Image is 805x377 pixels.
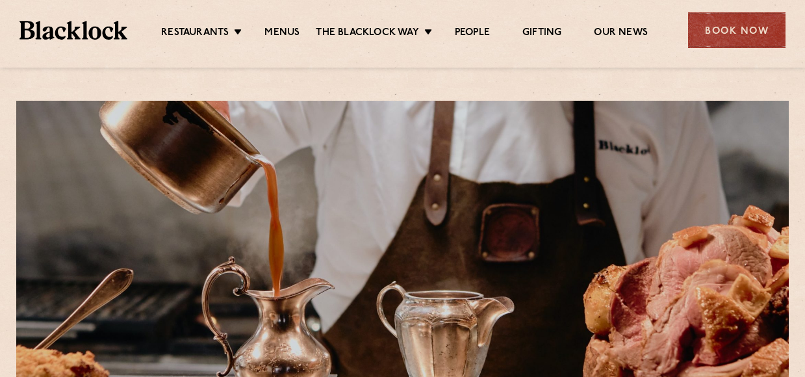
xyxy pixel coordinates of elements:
a: Our News [594,27,648,41]
a: People [455,27,490,41]
a: The Blacklock Way [316,27,418,41]
a: Menus [264,27,300,41]
a: Restaurants [161,27,229,41]
div: Book Now [688,12,786,48]
a: Gifting [522,27,561,41]
img: BL_Textured_Logo-footer-cropped.svg [19,21,127,39]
